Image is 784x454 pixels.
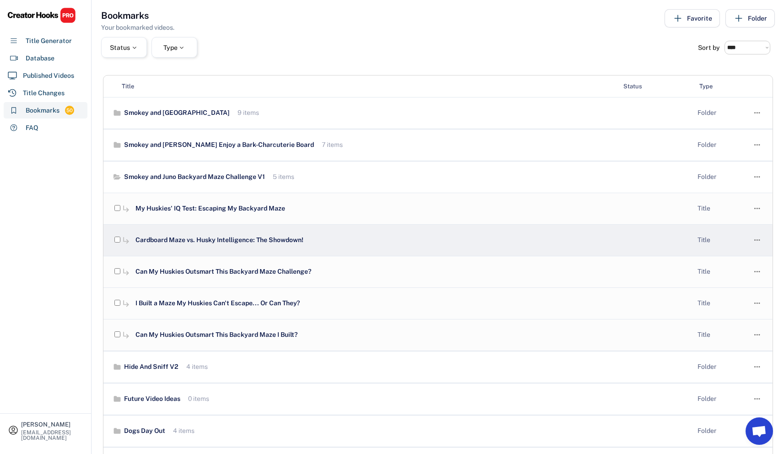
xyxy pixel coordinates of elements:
div: Sort by [698,44,720,51]
div: [PERSON_NAME] [21,422,83,427]
text:  [754,298,760,308]
div: Smokey and [GEOGRAPHIC_DATA] [122,108,230,118]
text:  [754,204,760,213]
div: Title Generator [26,36,72,46]
div: 0 items [186,395,209,404]
div: 9 items [235,108,259,118]
button: subdirectory_arrow_right [122,267,131,276]
div: Folder [697,108,743,118]
text:  [754,330,760,340]
div: Hide And Sniff V2 [122,362,178,372]
button:  [752,202,762,215]
text:  [754,140,760,150]
div: Can My Huskies Outsmart This Backyard Maze I Built? [133,330,614,340]
div: 50 [65,107,74,114]
button: Folder [725,9,775,27]
h3: Bookmarks [101,9,149,22]
div: Can My Huskies Outsmart This Backyard Maze Challenge? [133,267,614,276]
button:  [752,107,762,119]
div: 4 items [171,427,195,436]
div: Bookmarks [26,106,59,115]
div: 7 items [319,141,343,150]
button: subdirectory_arrow_right [122,330,131,340]
div: Title [697,236,743,245]
div: Title [697,267,743,276]
div: 4 items [184,362,208,372]
div: Status [623,82,692,91]
button:  [752,171,762,184]
text:  [754,108,760,118]
button:  [752,234,762,247]
div: Folder [697,395,743,404]
text:  [754,394,760,404]
button: Favorite [665,9,720,27]
a: Open chat [746,417,773,445]
div: Type [699,82,745,91]
button:  [752,265,762,278]
div: Smokey and [PERSON_NAME] Enjoy a Bark-Charcuterie Board [122,141,314,150]
div: Folder [697,141,743,150]
div: [EMAIL_ADDRESS][DOMAIN_NAME] [21,430,83,441]
div: Cardboard Maze vs. Husky Intelligence: The Showdown! [133,236,614,245]
button:  [752,139,762,151]
div: Future Video Ideas [122,395,180,404]
div: Type [163,44,186,51]
div: Published Videos [23,71,74,81]
div: My Huskies' IQ Test: Escaping My Backyard Maze [133,204,614,213]
button: subdirectory_arrow_right [122,299,131,308]
div: Title [697,299,743,308]
div: FAQ [26,123,38,133]
div: Folder [697,173,743,182]
div: I Built a Maze My Huskies Can't Escape... Or Can They? [133,299,614,308]
div: Database [26,54,54,63]
text:  [754,362,760,372]
div: Folder [697,362,743,372]
button:  [752,297,762,310]
div: Smokey and Juno Backyard Maze Challenge V1 [122,173,265,182]
div: Title [122,82,134,91]
text:  [754,172,760,182]
button:  [752,329,762,341]
img: CHPRO%20Logo.svg [7,7,76,23]
div: Dogs Day Out [122,427,165,436]
button: subdirectory_arrow_right [122,236,131,245]
button: subdirectory_arrow_right [122,204,131,213]
div: Title Changes [23,88,65,98]
div: Title [697,330,743,340]
text:  [754,267,760,276]
div: Title [697,204,743,213]
button:  [752,393,762,405]
div: Status [110,44,138,51]
div: Your bookmarked videos. [101,23,174,32]
div: 5 items [270,173,294,182]
button:  [752,361,762,373]
text:  [754,235,760,245]
div: Folder [697,427,743,436]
